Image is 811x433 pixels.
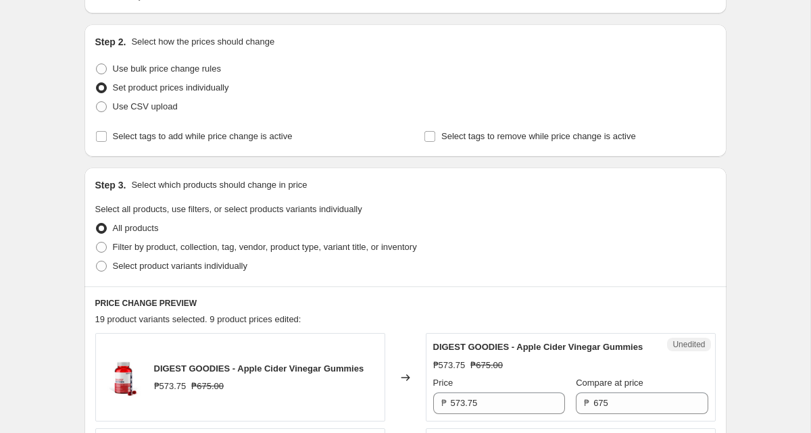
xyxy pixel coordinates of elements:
[441,398,447,408] span: ₱
[95,298,716,309] h6: PRICE CHANGE PREVIEW
[131,35,274,49] p: Select how the prices should change
[95,314,301,324] span: 19 product variants selected. 9 product prices edited:
[672,339,705,350] span: Unedited
[113,131,293,141] span: Select tags to add while price change is active
[470,359,503,372] strike: ₱675.00
[95,178,126,192] h2: Step 3.
[113,82,229,93] span: Set product prices individually
[95,204,362,214] span: Select all products, use filters, or select products variants individually
[131,178,307,192] p: Select which products should change in price
[113,63,221,74] span: Use bulk price change rules
[113,242,417,252] span: Filter by product, collection, tag, vendor, product type, variant title, or inventory
[113,223,159,233] span: All products
[433,342,643,352] span: DIGEST GOODIES - Apple Cider Vinegar Gummies
[95,35,126,49] h2: Step 2.
[433,359,466,372] div: ₱573.75
[576,378,643,388] span: Compare at price
[103,357,143,398] img: PDP_MKT_ACV_1_1200x1200_V7_GN_80x.png
[154,363,364,374] span: DIGEST GOODIES - Apple Cider Vinegar Gummies
[113,101,178,111] span: Use CSV upload
[441,131,636,141] span: Select tags to remove while price change is active
[433,378,453,388] span: Price
[584,398,589,408] span: ₱
[154,380,187,393] div: ₱573.75
[191,380,224,393] strike: ₱675.00
[113,261,247,271] span: Select product variants individually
